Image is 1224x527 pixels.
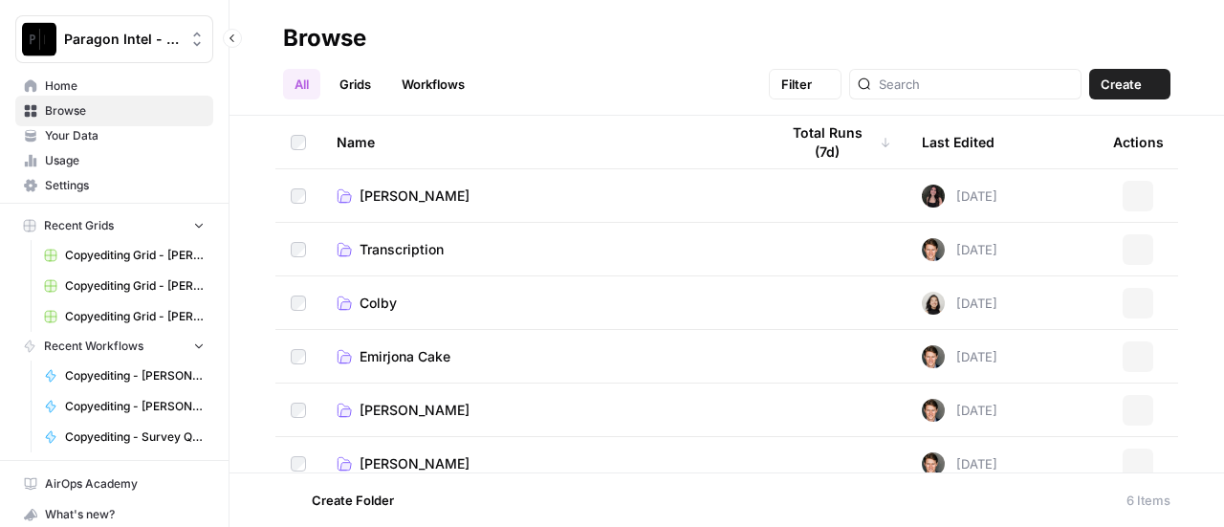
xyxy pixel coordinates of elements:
[337,347,748,366] a: Emirjona Cake
[922,185,997,208] div: [DATE]
[922,345,997,368] div: [DATE]
[44,338,143,355] span: Recent Workflows
[283,69,320,99] a: All
[65,428,205,446] span: Copyediting - Survey Questions - [PERSON_NAME]
[360,294,397,313] span: Colby
[65,398,205,415] span: Copyediting - [PERSON_NAME]
[15,71,213,101] a: Home
[1126,491,1170,510] div: 6 Items
[922,399,997,422] div: [DATE]
[35,391,213,422] a: Copyediting - [PERSON_NAME]
[283,485,405,516] button: Create Folder
[337,401,748,420] a: [PERSON_NAME]
[360,454,470,473] span: [PERSON_NAME]
[922,399,945,422] img: qw00ik6ez51o8uf7vgx83yxyzow9
[15,170,213,201] a: Settings
[337,294,748,313] a: Colby
[879,75,1073,94] input: Search
[35,361,213,391] a: Copyediting - [PERSON_NAME]
[781,75,812,94] span: Filter
[1113,116,1164,168] div: Actions
[360,240,444,259] span: Transcription
[45,152,205,169] span: Usage
[337,454,748,473] a: [PERSON_NAME]
[65,367,205,384] span: Copyediting - [PERSON_NAME]
[35,271,213,301] a: Copyediting Grid - [PERSON_NAME]
[65,308,205,325] span: Copyediting Grid - [PERSON_NAME]
[283,23,366,54] div: Browse
[35,240,213,271] a: Copyediting Grid - [PERSON_NAME]
[337,240,748,259] a: Transcription
[1089,69,1170,99] button: Create
[15,96,213,126] a: Browse
[922,116,994,168] div: Last Edited
[922,292,945,315] img: t5ef5oef8zpw1w4g2xghobes91mw
[45,77,205,95] span: Home
[360,401,470,420] span: [PERSON_NAME]
[45,127,205,144] span: Your Data
[328,69,382,99] a: Grids
[45,102,205,120] span: Browse
[337,116,748,168] div: Name
[35,422,213,452] a: Copyediting - Survey Questions - [PERSON_NAME]
[778,116,891,168] div: Total Runs (7d)
[922,345,945,368] img: qw00ik6ez51o8uf7vgx83yxyzow9
[22,22,56,56] img: Paragon Intel - Copyediting Logo
[390,69,476,99] a: Workflows
[45,475,205,493] span: AirOps Academy
[922,238,997,261] div: [DATE]
[312,491,394,510] span: Create Folder
[360,347,450,366] span: Emirjona Cake
[15,15,213,63] button: Workspace: Paragon Intel - Copyediting
[15,121,213,151] a: Your Data
[922,452,945,475] img: qw00ik6ez51o8uf7vgx83yxyzow9
[15,469,213,499] a: AirOps Academy
[360,187,470,206] span: [PERSON_NAME]
[922,452,997,475] div: [DATE]
[44,217,114,234] span: Recent Grids
[35,301,213,332] a: Copyediting Grid - [PERSON_NAME]
[1101,75,1142,94] span: Create
[15,211,213,240] button: Recent Grids
[769,69,841,99] button: Filter
[65,247,205,264] span: Copyediting Grid - [PERSON_NAME]
[65,277,205,295] span: Copyediting Grid - [PERSON_NAME]
[922,238,945,261] img: qw00ik6ez51o8uf7vgx83yxyzow9
[922,185,945,208] img: 5nlru5lqams5xbrbfyykk2kep4hl
[15,145,213,176] a: Usage
[64,30,180,49] span: Paragon Intel - Copyediting
[922,292,997,315] div: [DATE]
[15,332,213,361] button: Recent Workflows
[45,177,205,194] span: Settings
[337,187,748,206] a: [PERSON_NAME]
